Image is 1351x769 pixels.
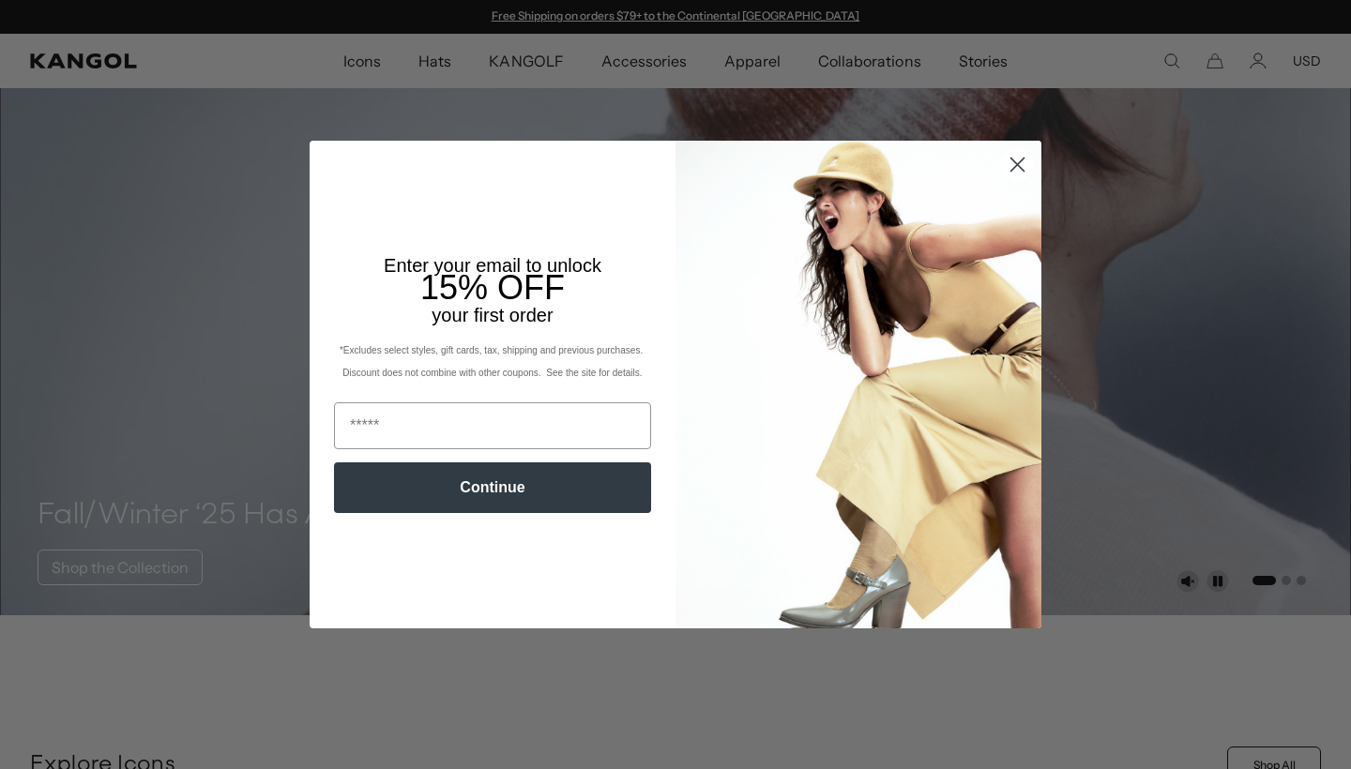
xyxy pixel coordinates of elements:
[334,402,651,449] input: Email
[1001,148,1034,181] button: Close dialog
[675,141,1041,628] img: 93be19ad-e773-4382-80b9-c9d740c9197f.jpeg
[340,345,645,378] span: *Excludes select styles, gift cards, tax, shipping and previous purchases. Discount does not comb...
[384,255,601,276] span: Enter your email to unlock
[334,462,651,513] button: Continue
[420,268,565,307] span: 15% OFF
[432,305,553,325] span: your first order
